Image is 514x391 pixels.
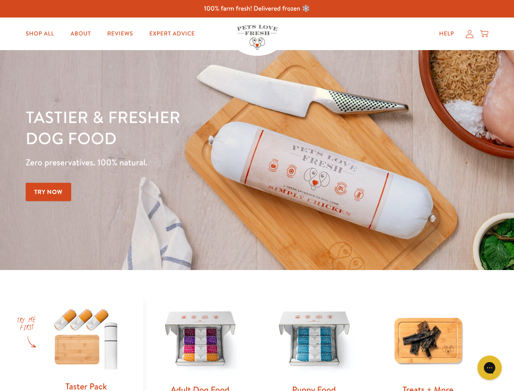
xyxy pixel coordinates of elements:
[26,106,334,149] h1: Tastier & fresher dog food
[26,155,334,170] p: Zero preservatives. 100% natural.
[19,26,61,42] a: Shop All
[64,26,97,42] a: About
[26,183,71,201] a: Try Now
[473,353,506,383] iframe: Gorgias live chat messenger
[433,26,461,42] a: Help
[237,25,278,50] img: Pets Love Fresh
[101,26,139,42] a: Reviews
[143,26,201,42] a: Expert Advice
